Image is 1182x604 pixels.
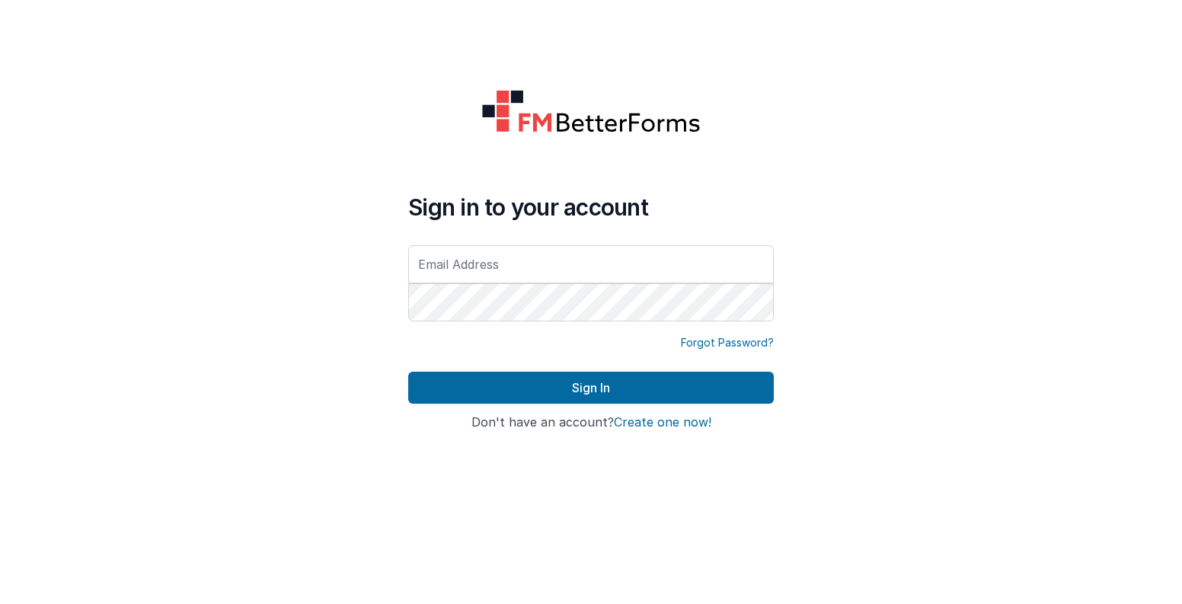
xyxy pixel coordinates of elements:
[408,193,774,221] h4: Sign in to your account
[681,335,774,350] a: Forgot Password?
[408,416,774,430] h4: Don't have an account?
[614,416,711,430] button: Create one now!
[408,372,774,404] button: Sign In
[408,245,774,283] input: Email Address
